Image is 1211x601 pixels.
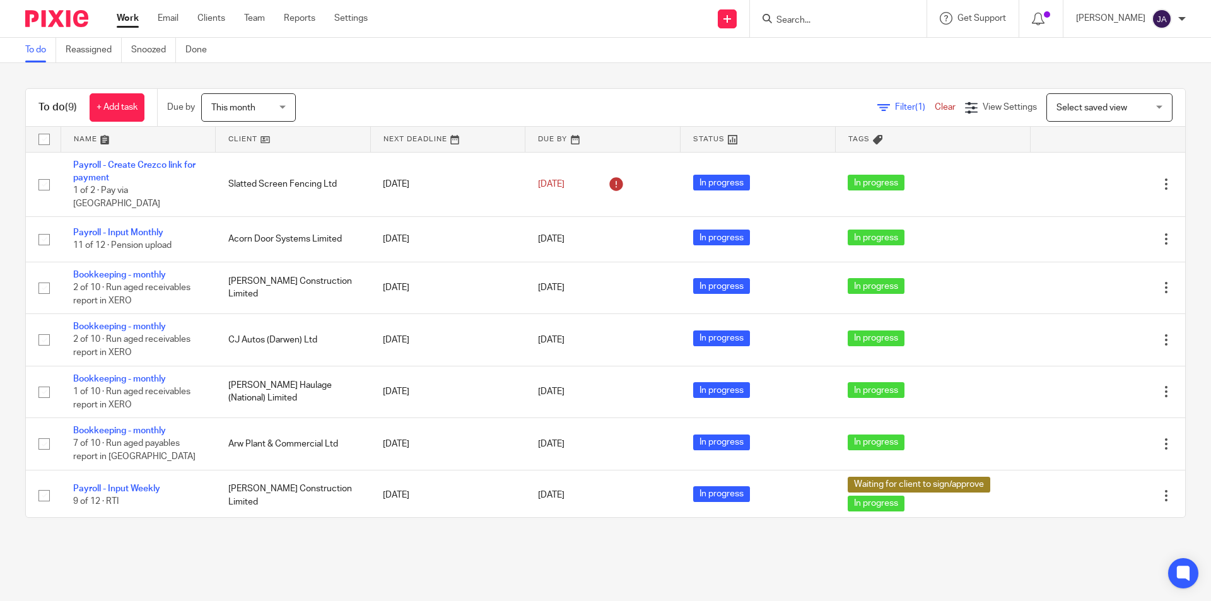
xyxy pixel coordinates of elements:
td: [DATE] [370,152,525,217]
span: 1 of 2 · Pay via [GEOGRAPHIC_DATA] [73,186,160,208]
a: Reports [284,12,315,25]
span: In progress [848,496,904,511]
p: Due by [167,101,195,114]
a: To do [25,38,56,62]
span: In progress [848,330,904,346]
span: Waiting for client to sign/approve [848,477,990,493]
span: View Settings [983,103,1037,112]
span: Filter [895,103,935,112]
span: In progress [693,278,750,294]
span: [DATE] [538,336,565,344]
span: [DATE] [538,180,565,189]
p: [PERSON_NAME] [1076,12,1145,25]
h1: To do [38,101,77,114]
span: In progress [848,175,904,190]
span: 2 of 10 · Run aged receivables report in XERO [73,336,190,358]
td: [DATE] [370,418,525,470]
span: [DATE] [538,283,565,292]
td: [PERSON_NAME] Construction Limited [216,470,371,521]
a: + Add task [90,93,144,122]
a: Bookkeeping - monthly [73,375,166,383]
span: 9 of 12 · RTI [73,498,119,506]
span: 2 of 10 · Run aged receivables report in XERO [73,283,190,305]
td: [PERSON_NAME] Construction Limited [216,262,371,313]
span: (9) [65,102,77,112]
a: Payroll - Create Crezco link for payment [73,161,196,182]
td: [PERSON_NAME] Haulage (National) Limited [216,366,371,417]
input: Search [775,15,889,26]
span: Get Support [957,14,1006,23]
span: In progress [693,382,750,398]
span: [DATE] [538,491,565,500]
img: svg%3E [1152,9,1172,29]
a: Payroll - Input Monthly [73,228,163,237]
td: [DATE] [370,217,525,262]
span: In progress [848,278,904,294]
span: In progress [693,435,750,450]
a: Bookkeeping - monthly [73,322,166,331]
span: 1 of 10 · Run aged receivables report in XERO [73,387,190,409]
span: This month [211,103,255,112]
a: Bookkeeping - monthly [73,426,166,435]
a: Done [185,38,216,62]
span: Select saved view [1056,103,1127,112]
span: In progress [693,330,750,346]
span: 11 of 12 · Pension upload [73,242,172,250]
a: Clients [197,12,225,25]
span: In progress [693,230,750,245]
td: Acorn Door Systems Limited [216,217,371,262]
a: Team [244,12,265,25]
a: Bookkeeping - monthly [73,271,166,279]
td: [DATE] [370,262,525,313]
span: [DATE] [538,235,565,243]
span: 7 of 10 · Run aged payables report in [GEOGRAPHIC_DATA] [73,440,196,462]
td: Arw Plant & Commercial Ltd [216,418,371,470]
td: Slatted Screen Fencing Ltd [216,152,371,217]
a: Work [117,12,139,25]
span: In progress [848,230,904,245]
span: (1) [915,103,925,112]
span: In progress [848,435,904,450]
span: In progress [693,175,750,190]
td: CJ Autos (Darwen) Ltd [216,314,371,366]
td: [DATE] [370,470,525,521]
span: Tags [848,136,870,143]
a: Clear [935,103,956,112]
span: [DATE] [538,387,565,396]
span: In progress [848,382,904,398]
a: Reassigned [66,38,122,62]
span: [DATE] [538,440,565,448]
span: In progress [693,486,750,502]
img: Pixie [25,10,88,27]
td: [DATE] [370,366,525,417]
a: Email [158,12,178,25]
a: Payroll - Input Weekly [73,484,160,493]
a: Settings [334,12,368,25]
a: Snoozed [131,38,176,62]
td: [DATE] [370,314,525,366]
